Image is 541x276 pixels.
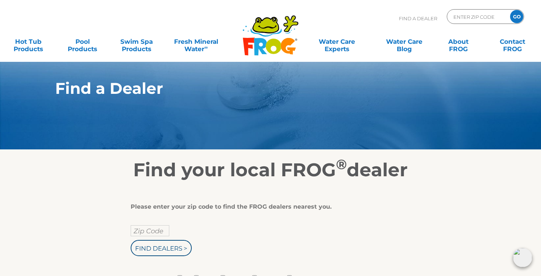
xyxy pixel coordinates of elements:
[492,34,534,49] a: ContactFROG
[204,45,208,50] sup: ∞
[336,156,347,173] sup: ®
[7,34,49,49] a: Hot TubProducts
[131,240,192,256] input: Find Dealers >
[116,34,158,49] a: Swim SpaProducts
[303,34,371,49] a: Water CareExperts
[513,248,532,267] img: openIcon
[131,203,405,210] div: Please enter your zip code to find the FROG dealers nearest you.
[510,10,523,23] input: GO
[399,9,437,28] p: Find A Dealer
[61,34,103,49] a: PoolProducts
[383,34,425,49] a: Water CareBlog
[170,34,222,49] a: Fresh MineralWater∞
[55,79,452,97] h1: Find a Dealer
[453,11,502,22] input: Zip Code Form
[44,159,497,181] h2: Find your local FROG dealer
[437,34,479,49] a: AboutFROG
